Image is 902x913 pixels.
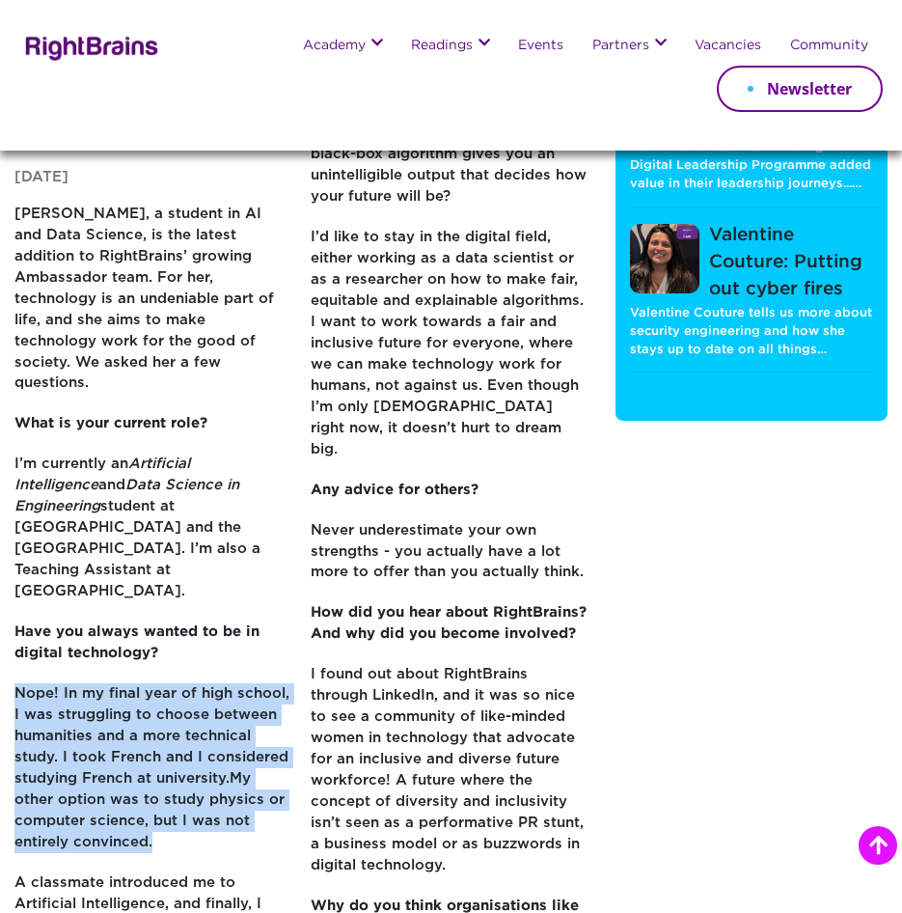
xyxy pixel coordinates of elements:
span: Data Science in Engineering [14,479,239,512]
a: Academy [303,39,366,54]
span: Never underestimate your own strengths - you actually have a lot more to offer than you actually ... [311,524,584,579]
img: Rightbrains [19,33,159,61]
strong: What is your current role? [14,417,207,429]
span: student at [GEOGRAPHIC_DATA] and the [GEOGRAPHIC_DATA]. I’m also a Teaching Assistant at [GEOGRAP... [14,500,260,597]
p: Valentine Couture tells us more about security engineering and how she stays up to date on all th... [630,303,873,360]
span: and [98,479,125,491]
strong: How did you hear about RightBrains? And why did you become involved? [311,606,587,640]
strong: Any advice for others? [311,484,478,496]
span: Nope! In my final year of high school, I was struggling to choose between humanities and a more t... [14,687,289,785]
strong: Have you always wanted to be in digital technology? [14,625,260,659]
a: Valentine Couture: Putting out cyber fires [630,222,873,302]
span: I found out about RightBrains through LinkedIn, and it was so nice to see a community of like-min... [311,668,584,871]
a: Newsletter [717,66,883,112]
a: Community [790,39,868,54]
a: Partners [592,39,649,54]
p: [DATE] [14,167,291,204]
a: Readings [411,39,473,54]
span: I’m currently an [14,457,128,470]
p: Learn more about how the RightBrains Digital Leadership Programme added value in their leadership... [630,137,879,194]
a: Vacancies [695,39,761,54]
span: [PERSON_NAME], a student in AI and Data Science, is the latest addition to RightBrains’ growing A... [14,207,274,390]
a: Events [518,39,563,54]
span: I’d like to stay in the digital field, either working as a data scientist or as a researcher on h... [311,231,584,456]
